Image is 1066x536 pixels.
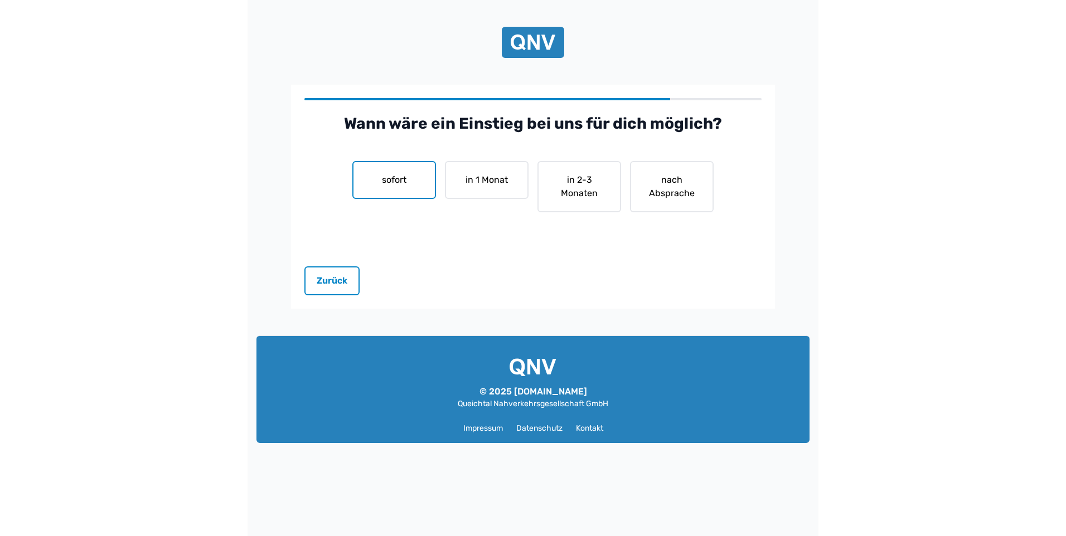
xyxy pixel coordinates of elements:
[304,114,762,134] h2: Wann wäre ein Einstieg bei uns für dich möglich?
[463,423,503,434] a: Impressum
[352,161,436,199] button: sofort
[458,385,608,398] p: © 2025 [DOMAIN_NAME]
[304,266,360,295] button: Zurück
[458,398,608,410] p: Queichtal Nahverkehrsgesellschaft GmbH
[576,423,603,434] a: Kontakt
[511,31,555,53] img: QNV Logo
[445,161,529,199] button: in 1 Monat
[537,161,621,212] button: in 2-3 Monaten
[510,358,556,376] img: QNV Logo
[516,423,563,434] a: Datenschutz
[630,161,714,212] button: nach Absprache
